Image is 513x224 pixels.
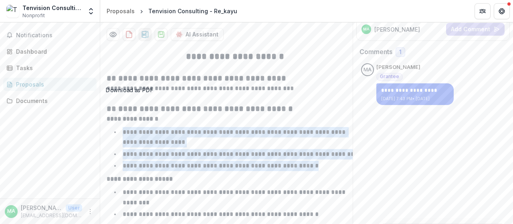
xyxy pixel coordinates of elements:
[16,97,90,105] div: Documents
[376,63,420,71] p: [PERSON_NAME]
[3,78,97,91] a: Proposals
[16,32,93,39] span: Notifications
[107,28,119,41] button: Preview f569109f-f072-4819-beb0-8ef44110b10f-1.pdf
[475,3,491,19] button: Partners
[3,45,97,58] a: Dashboard
[399,49,402,56] span: 1
[380,74,399,79] span: Grantee
[446,23,505,36] button: Add Comment
[3,29,97,42] button: Notifications
[16,47,90,56] div: Dashboard
[22,4,82,12] div: Tenvision Consulting
[3,61,97,75] a: Tasks
[374,25,420,34] p: [PERSON_NAME]
[6,5,19,18] img: Tenvision Consulting
[381,96,449,102] p: [DATE] 7:43 PM • [DATE]
[363,27,370,31] div: Mohd Faizal Bin Ayob
[3,94,97,107] a: Documents
[148,7,237,15] div: Tenvision Consulting - Re_kayu
[66,204,82,212] p: User
[21,212,82,219] p: [EMAIL_ADDRESS][DOMAIN_NAME]
[16,64,90,72] div: Tasks
[103,5,138,17] a: Proposals
[85,207,95,216] button: More
[16,80,90,89] div: Proposals
[171,28,224,41] button: AI Assistant
[155,28,168,41] button: download-proposal
[360,48,392,56] h2: Comments
[22,12,45,19] span: Nonprofit
[494,3,510,19] button: Get Help
[364,67,372,73] div: Mohd Faizal Bin Ayob
[7,209,15,214] div: Mohd Faizal Bin Ayob
[21,204,63,212] p: [PERSON_NAME]
[103,5,240,17] nav: breadcrumb
[85,3,97,19] button: Open entity switcher
[139,28,151,41] button: download-proposal
[123,28,135,41] button: download-proposal
[107,7,135,15] div: Proposals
